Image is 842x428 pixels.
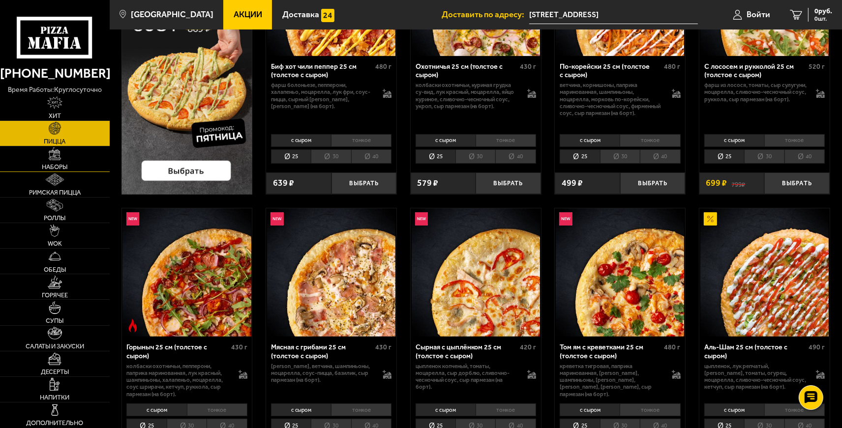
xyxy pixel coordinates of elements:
img: Мясная с грибами 25 см (толстое с сыром) [267,208,395,337]
p: фарш болоньезе, пепперони, халапеньо, моцарелла, лук фри, соус-пицца, сырный [PERSON_NAME], [PERS... [271,82,374,110]
input: Ваш адрес доставки [529,6,697,24]
span: Римская пицца [29,189,81,196]
div: По-корейски 25 см (толстое с сыром) [560,62,662,79]
li: с сыром [271,134,331,147]
img: Аль-Шам 25 см (толстое с сыром) [700,208,829,337]
span: 480 г [375,62,391,71]
li: 25 [416,149,455,164]
li: тонкое [476,134,536,147]
s: 799 ₽ [731,179,745,188]
button: Выбрать [476,172,541,194]
div: Том ям с креветками 25 см (толстое с сыром) [560,343,662,360]
span: Салаты и закуски [26,343,84,349]
span: 430 г [520,62,536,71]
span: Роллы [44,215,65,221]
p: [PERSON_NAME], ветчина, шампиньоны, моцарелла, соус-пицца, базилик, сыр пармезан (на борт). [271,363,374,384]
li: тонкое [476,403,536,416]
li: 40 [640,149,680,164]
img: Сырная с цыплёнком 25 см (толстое с сыром) [412,208,540,337]
p: цыпленок копченый, томаты, моцарелла, сыр дорблю, сливочно-чесночный соус, сыр пармезан (на борт). [416,363,518,391]
p: цыпленок, лук репчатый, [PERSON_NAME], томаты, огурец, моцарелла, сливочно-чесночный соус, кетчуп... [704,363,807,391]
span: Доставить по адресу: [442,10,529,19]
div: Биф хот чили пеппер 25 см (толстое с сыром) [271,62,373,79]
a: НовинкаСырная с цыплёнком 25 см (толстое с сыром) [411,208,541,337]
p: колбаски охотничьи, куриная грудка су-вид, лук красный, моцарелла, яйцо куриное, сливочно-чесночн... [416,82,518,110]
img: Новинка [415,212,428,226]
li: тонкое [764,403,825,416]
li: 40 [495,149,536,164]
span: 499 ₽ [562,179,583,188]
li: 30 [311,149,351,164]
span: 699 ₽ [706,179,727,188]
div: Охотничья 25 см (толстое с сыром) [416,62,517,79]
span: WOK [48,240,62,247]
li: 30 [744,149,784,164]
li: с сыром [126,403,186,416]
span: Пицца [44,138,65,144]
li: тонкое [187,403,247,416]
button: Выбрать [764,172,829,194]
span: 579 ₽ [417,179,438,188]
img: Новинка [126,212,140,226]
li: 30 [600,149,640,164]
li: тонкое [620,403,680,416]
a: НовинкаМясная с грибами 25 см (толстое с сыром) [266,208,396,337]
li: 25 [704,149,744,164]
li: с сыром [416,134,476,147]
li: 30 [455,149,495,164]
span: 639 ₽ [273,179,294,188]
p: колбаски Охотничьи, пепперони, паприка маринованная, лук красный, шампиньоны, халапеньо, моцарелл... [126,363,229,398]
span: 430 г [231,343,247,351]
a: НовинкаОстрое блюдоГорыныч 25 см (толстое с сыром) [122,208,252,337]
img: 15daf4d41897b9f0e9f617042186c801.svg [321,9,334,22]
span: Доставка [282,10,319,19]
span: 480 г [664,343,681,351]
a: АкционныйАль-Шам 25 см (толстое с сыром) [699,208,830,337]
span: 520 г [809,62,825,71]
p: ветчина, корнишоны, паприка маринованная, шампиньоны, моцарелла, морковь по-корейски, сливочно-че... [560,82,662,116]
span: Дополнительно [26,420,83,426]
span: Россия, Санкт-Петербург, проспект Авиаконструкторов, 13 [529,6,697,24]
span: Войти [747,10,770,19]
img: Новинка [559,212,572,226]
img: Новинка [271,212,284,226]
img: Острое блюдо [126,319,140,332]
li: 40 [784,149,825,164]
li: 40 [351,149,391,164]
li: с сыром [416,403,476,416]
li: с сыром [271,403,331,416]
img: Акционный [704,212,717,226]
span: Обеды [44,266,66,273]
span: 480 г [664,62,681,71]
p: фарш из лосося, томаты, сыр сулугуни, моцарелла, сливочно-чесночный соус, руккола, сыр пармезан (... [704,82,807,103]
span: Напитки [40,394,69,400]
li: тонкое [764,134,825,147]
li: с сыром [704,134,764,147]
span: 490 г [809,343,825,351]
div: С лососем и рукколой 25 см (толстое с сыром) [704,62,806,79]
img: Горыныч 25 см (толстое с сыром) [122,208,251,337]
li: с сыром [704,403,764,416]
span: 420 г [520,343,536,351]
img: Том ям с креветками 25 см (толстое с сыром) [556,208,684,337]
li: 25 [560,149,600,164]
span: Наборы [42,164,67,170]
li: с сыром [560,134,620,147]
button: Выбрать [331,172,396,194]
li: тонкое [620,134,680,147]
span: 430 г [375,343,391,351]
div: Сырная с цыплёнком 25 см (толстое с сыром) [416,343,517,360]
span: Десерты [41,369,69,375]
p: креветка тигровая, паприка маринованная, [PERSON_NAME], шампиньоны, [PERSON_NAME], [PERSON_NAME],... [560,363,662,398]
span: [GEOGRAPHIC_DATA] [131,10,213,19]
span: Хит [49,113,61,119]
span: Горячее [42,292,68,298]
li: тонкое [331,403,391,416]
div: Аль-Шам 25 см (толстое с сыром) [704,343,806,360]
div: Горыныч 25 см (толстое с сыром) [126,343,228,360]
button: Выбрать [620,172,685,194]
div: Мясная с грибами 25 см (толстое с сыром) [271,343,373,360]
span: Супы [46,317,63,324]
li: с сыром [560,403,620,416]
a: НовинкаТом ям с креветками 25 см (толстое с сыром) [555,208,685,337]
